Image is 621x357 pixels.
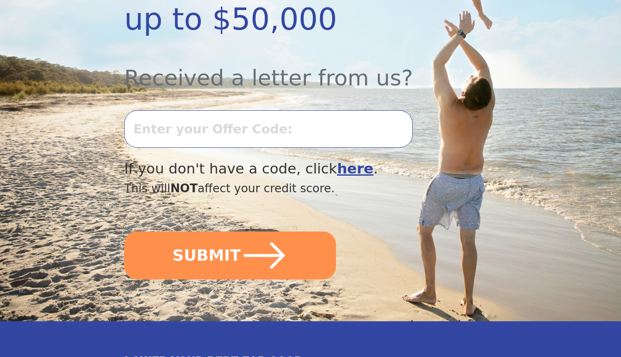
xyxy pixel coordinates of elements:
[124,180,441,197] div: This will affect your credit score.
[124,158,441,180] div: If you don't have a code, click .
[124,110,413,148] input: Enter your Offer Code:
[124,42,441,95] div: Received a letter from us?
[170,181,198,195] span: NOT
[337,160,373,177] a: here
[124,231,336,279] button: SUBMIT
